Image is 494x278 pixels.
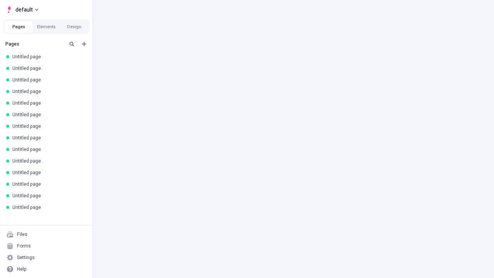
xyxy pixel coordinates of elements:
[12,54,83,60] div: Untitled page
[12,123,83,129] div: Untitled page
[5,41,64,47] div: Pages
[12,88,83,95] div: Untitled page
[12,135,83,141] div: Untitled page
[3,4,41,15] button: Select site
[12,100,83,106] div: Untitled page
[80,39,89,49] button: Add new
[12,158,83,164] div: Untitled page
[12,181,83,187] div: Untitled page
[12,77,83,83] div: Untitled page
[17,266,27,272] div: Help
[60,21,88,32] button: Design
[17,243,31,249] div: Forms
[12,65,83,71] div: Untitled page
[32,21,60,32] button: Elements
[17,254,35,261] div: Settings
[12,146,83,153] div: Untitled page
[5,21,32,32] button: Pages
[17,231,27,237] div: Files
[12,204,83,210] div: Untitled page
[12,112,83,118] div: Untitled page
[15,5,33,14] span: default
[12,193,83,199] div: Untitled page
[12,170,83,176] div: Untitled page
